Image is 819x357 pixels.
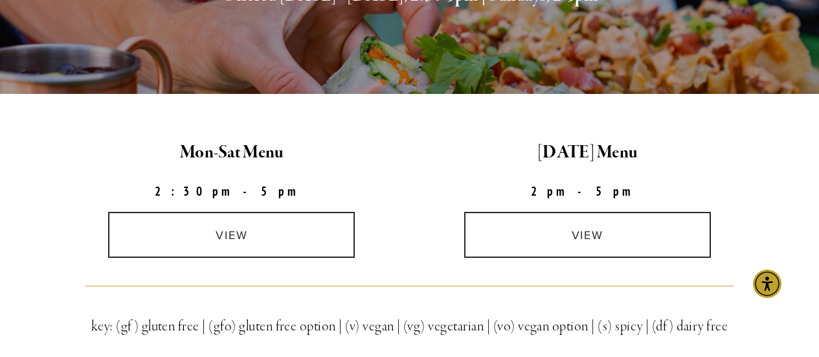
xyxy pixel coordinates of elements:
[421,139,755,167] h2: [DATE] Menu
[464,212,711,258] a: view
[155,183,309,199] strong: 2:30pm-5pm
[531,183,644,199] strong: 2pm-5pm
[85,315,734,338] h3: key: (gf) gluten free | (gfo) gluten free option | (v) vegan | (vg) vegetarian | (vo) vegan optio...
[108,212,355,258] a: view
[65,139,399,167] h2: Mon-Sat Menu
[753,270,781,298] div: Accessibility Menu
